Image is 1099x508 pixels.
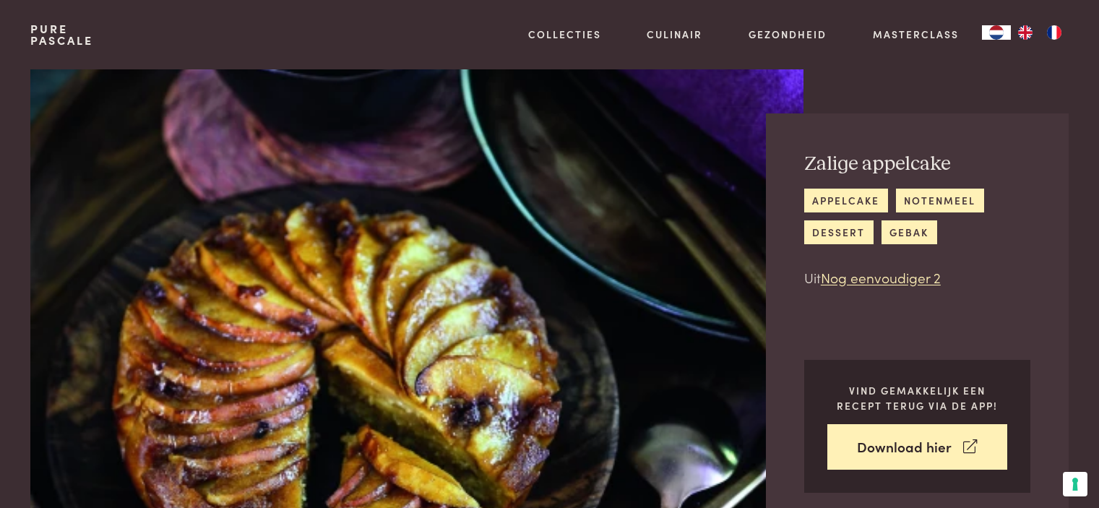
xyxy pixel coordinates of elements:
[804,267,1030,288] p: Uit
[896,189,984,212] a: notenmeel
[804,220,874,244] a: dessert
[982,25,1011,40] a: NL
[827,383,1007,413] p: Vind gemakkelijk een recept terug via de app!
[647,27,702,42] a: Culinair
[528,27,601,42] a: Collecties
[1040,25,1069,40] a: FR
[30,23,93,46] a: PurePascale
[1063,472,1087,496] button: Uw voorkeuren voor toestemming voor trackingtechnologieën
[827,424,1007,470] a: Download hier
[873,27,959,42] a: Masterclass
[821,267,941,287] a: Nog eenvoudiger 2
[1011,25,1040,40] a: EN
[804,152,1030,177] h2: Zalige appelcake
[982,25,1011,40] div: Language
[804,189,888,212] a: appelcake
[982,25,1069,40] aside: Language selected: Nederlands
[1011,25,1069,40] ul: Language list
[882,220,937,244] a: gebak
[749,27,827,42] a: Gezondheid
